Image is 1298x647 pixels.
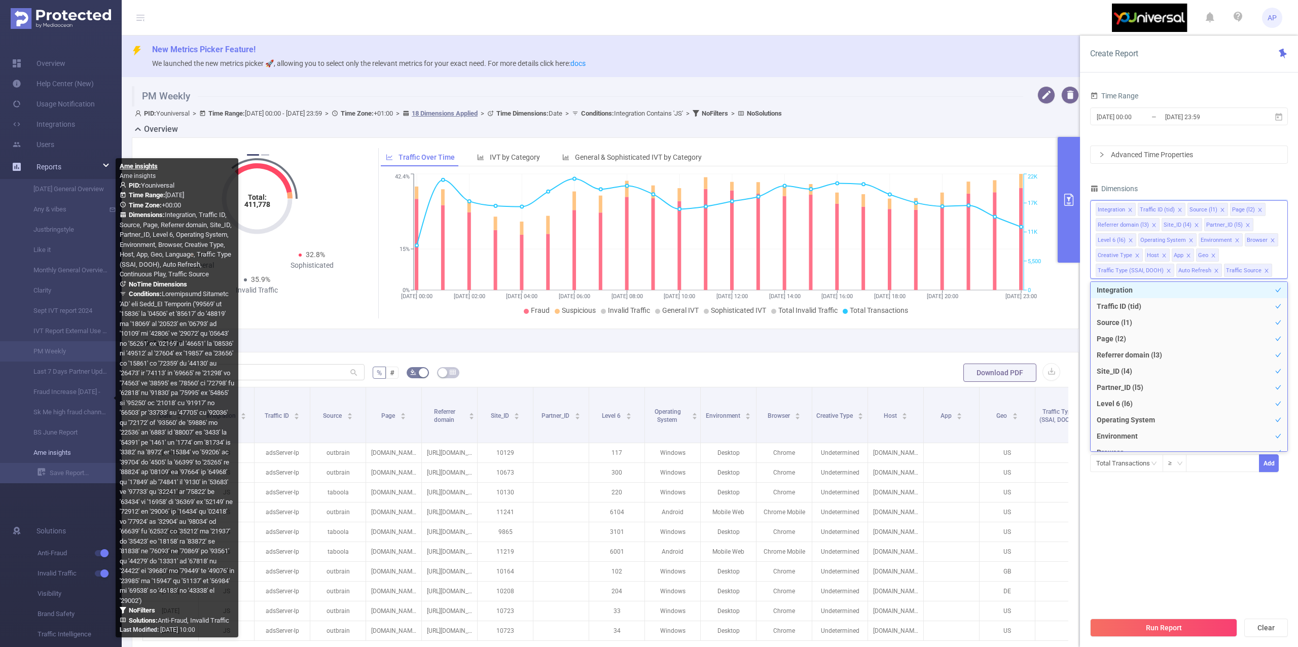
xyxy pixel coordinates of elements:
[1172,248,1194,262] li: App
[120,182,129,188] i: icon: user
[626,411,632,417] div: Sort
[756,463,812,482] p: Chrome
[1091,298,1287,314] li: Traffic ID (tid)
[1091,363,1287,379] li: Site_ID (l4)
[1178,264,1211,277] div: Auto Refresh
[38,543,122,563] span: Anti-Fraud
[1151,223,1157,229] i: icon: close
[38,604,122,624] span: Brand Safety
[1091,396,1287,412] li: Level 6 (l6)
[795,411,801,417] div: Sort
[1090,92,1138,100] span: Time Range
[347,411,352,414] i: icon: caret-up
[1138,233,1197,246] li: Operating System
[662,306,699,314] span: General IVT
[323,412,343,419] span: Source
[144,123,178,135] h2: Overview
[980,443,1035,462] p: US
[120,290,234,604] span: Loremipsumd Sitametc 'AD' eli Sedd_EI Temporin ('99569' ut '15836' la '04506' et '85617' do '4881...
[1201,234,1232,247] div: Environment
[20,362,110,382] a: Last 7 Days Partner Update
[20,240,110,260] a: Like it
[1091,146,1287,163] div: icon: rightAdvanced Time Properties
[1096,218,1160,231] li: Referrer domain (l3)
[858,415,863,418] i: icon: caret-down
[574,415,580,418] i: icon: caret-down
[152,59,586,67] span: We launched the new metrics picker 🚀, allowing you to select only the relevant metrics for your e...
[381,412,396,419] span: Page
[626,415,631,418] i: icon: caret-down
[208,110,245,117] b: Time Range:
[1204,218,1253,231] li: Partner_ID (l5)
[692,411,698,417] div: Sort
[902,411,908,417] div: Sort
[769,293,800,300] tspan: [DATE] 14:00
[1196,248,1219,262] li: Geo
[506,293,537,300] tspan: [DATE] 04:00
[400,415,406,418] i: icon: caret-down
[706,412,742,419] span: Environment
[1176,264,1222,277] li: Auto Refresh
[1230,203,1266,216] li: Page (l2)
[902,411,908,414] i: icon: caret-up
[1275,433,1281,439] i: icon: check
[1098,234,1126,247] div: Level 6 (l6)
[581,110,683,117] span: Integration Contains 'JS'
[400,411,406,414] i: icon: caret-up
[478,443,533,462] p: 10129
[1164,219,1192,232] div: Site_ID (l4)
[310,443,366,462] p: outbrain
[941,412,953,419] span: App
[393,110,403,117] span: >
[1275,417,1281,423] i: icon: check
[1275,303,1281,309] i: icon: check
[957,415,962,418] i: icon: caret-down
[265,412,291,419] span: Traffic ID
[1090,49,1138,58] span: Create Report
[868,443,923,462] p: [DOMAIN_NAME]
[132,46,142,56] i: icon: thunderbolt
[190,110,199,117] span: >
[129,211,165,219] b: Dimensions :
[294,411,300,417] div: Sort
[1177,460,1183,468] i: icon: down
[1194,223,1199,229] i: icon: close
[478,483,533,502] p: 10130
[1005,293,1037,300] tspan: [DATE] 23:00
[1224,264,1272,277] li: Traffic Source
[858,411,863,414] i: icon: caret-up
[422,463,477,482] p: [URL][DOMAIN_NAME]
[132,86,1023,106] h1: PM Weekly
[1098,203,1125,217] div: Integration
[120,162,158,170] b: Ame insights
[702,110,728,117] b: No Filters
[496,110,549,117] b: Time Dimensions :
[812,483,868,502] p: Undetermined
[403,287,410,294] tspan: 0%
[575,153,702,161] span: General & Sophisticated IVT by Category
[655,408,681,423] span: Operating System
[255,483,310,502] p: adsServer-lp
[129,182,141,189] b: PID:
[1138,203,1185,216] li: Traffic ID (tid)
[247,193,266,201] tspan: Total:
[768,412,791,419] span: Browser
[12,94,95,114] a: Usage Notification
[135,110,144,117] i: icon: user
[531,306,550,314] span: Fraud
[400,246,410,253] tspan: 15%
[422,443,477,462] p: [URL][DOMAIN_NAME]
[1098,249,1132,262] div: Creative Type
[745,415,751,418] i: icon: caret-down
[1039,408,1077,423] span: Traffic Type (SSAI, DOOH)
[366,443,421,462] p: [DOMAIN_NAME]
[1257,207,1263,213] i: icon: close
[422,483,477,502] p: [URL][DOMAIN_NAME]
[496,110,562,117] span: Date
[562,306,596,314] span: Suspicious
[1275,352,1281,358] i: icon: check
[1166,268,1171,274] i: icon: close
[38,584,122,604] span: Visibility
[401,293,432,300] tspan: [DATE] 00:00
[306,250,325,259] span: 32.8%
